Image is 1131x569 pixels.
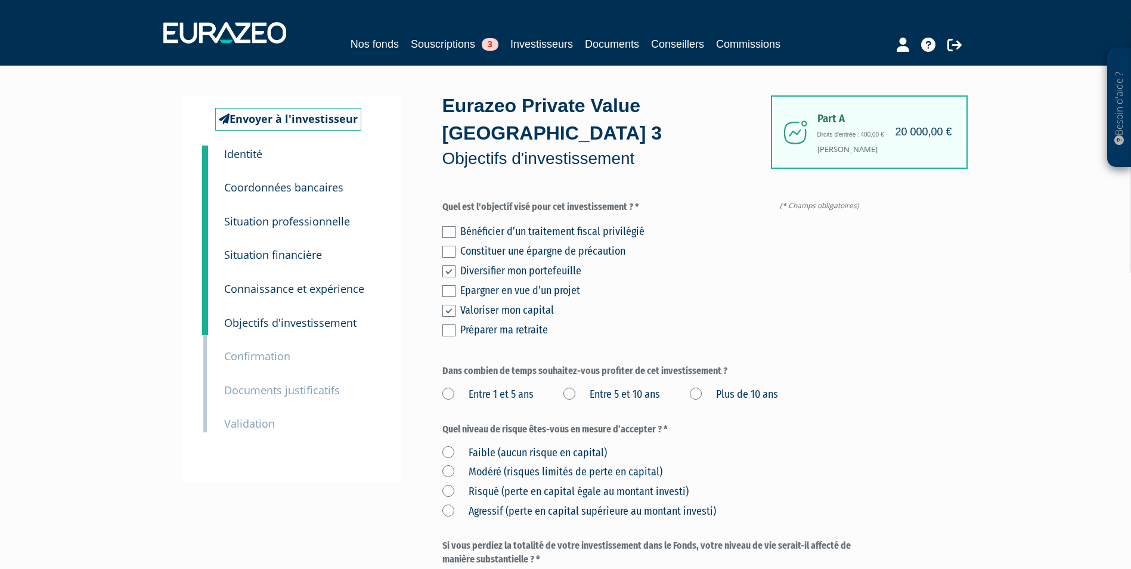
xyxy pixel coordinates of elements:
h6: Droits d'entrée : 400,00 € [817,131,949,138]
div: Préparer ma retraite [460,321,864,338]
span: 3 [482,38,498,51]
a: 5 [202,264,208,301]
h4: 20 000,00 € [895,126,952,138]
span: Part A [817,113,949,125]
label: Agressif (perte en capital supérieure au montant investi) [442,504,716,519]
p: Objectifs d'investissement [442,147,770,171]
a: Nos fonds [351,36,399,54]
small: Coordonnées bancaires [224,180,343,194]
div: Eurazeo Private Value [GEOGRAPHIC_DATA] 3 [442,92,770,171]
div: Valoriser mon capital [460,302,864,318]
a: 1 [202,146,208,169]
small: Documents justificatifs [224,383,340,397]
label: Quel est l'objectif visé pour cet investissement ? * [442,200,864,214]
a: 4 [202,230,208,267]
p: Besoin d'aide ? [1113,54,1126,162]
div: Bénéficier d’un traitement fiscal privilégié [460,223,864,240]
small: Situation financière [224,248,322,262]
a: 2 [202,163,208,200]
label: Dans combien de temps souhaitez-vous profiter de cet investissement ? [442,364,864,378]
a: Commissions [716,36,780,52]
div: [PERSON_NAME] [771,95,968,169]
small: Validation [224,416,275,431]
small: Confirmation [224,349,290,363]
small: Identité [224,147,262,161]
a: Conseillers [651,36,704,52]
div: Epargner en vue d’un projet [460,282,864,299]
label: Quel niveau de risque êtes-vous en mesure d’accepter ? * [442,423,864,437]
label: Plus de 10 ans [690,387,778,403]
label: Si vous perdiez la totalité de votre investissement dans le Fonds, votre niveau de vie serait-il ... [442,539,864,567]
div: Diversifier mon portefeuille [460,262,864,279]
a: Investisseurs [510,36,573,52]
a: Documents [585,36,639,52]
small: Connaissance et expérience [224,282,364,296]
a: 3 [202,197,208,234]
label: Entre 5 et 10 ans [563,387,660,403]
label: Entre 1 et 5 ans [442,387,534,403]
img: 1732889491-logotype_eurazeo_blanc_rvb.png [163,22,286,44]
label: Faible (aucun risque en capital) [442,446,607,461]
small: Situation professionnelle [224,214,350,228]
div: Constituer une épargne de précaution [460,243,864,259]
a: Envoyer à l'investisseur [215,108,361,131]
a: 6 [202,298,208,335]
label: Modéré (risques limités de perte en capital) [442,465,662,480]
a: Souscriptions3 [411,36,498,52]
label: Risqué (perte en capital égale au montant investi) [442,484,689,500]
small: Objectifs d'investissement [224,316,357,330]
